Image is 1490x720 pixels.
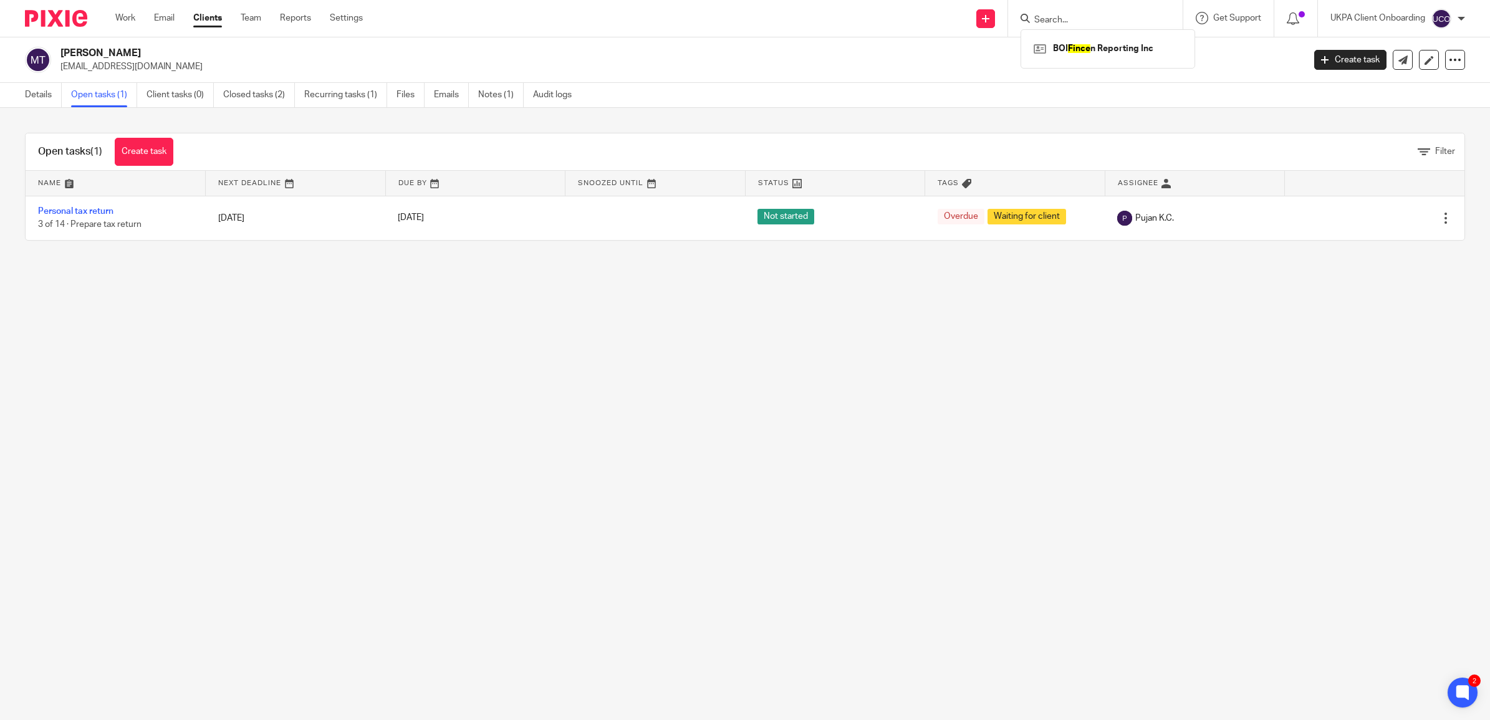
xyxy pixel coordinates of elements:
span: Status [758,180,789,186]
div: 2 [1468,674,1481,687]
img: Pixie [25,10,87,27]
a: Clients [193,12,222,24]
a: Closed tasks (2) [223,83,295,107]
span: Tags [938,180,959,186]
a: Email [154,12,175,24]
td: [DATE] [206,196,386,240]
img: svg%3E [1431,9,1451,29]
a: Open tasks (1) [71,83,137,107]
a: Notes (1) [478,83,524,107]
a: Personal tax return [38,207,113,216]
a: Create task [115,138,173,166]
span: Filter [1435,147,1455,156]
span: Get Support [1213,14,1261,22]
img: svg%3E [1117,211,1132,226]
a: Create task [1314,50,1387,70]
span: (1) [90,146,102,156]
h1: Open tasks [38,145,102,158]
span: Not started [757,209,814,224]
span: Snoozed Until [578,180,643,186]
a: Team [241,12,261,24]
span: Overdue [938,209,984,224]
span: [DATE] [398,214,424,223]
input: Search [1033,15,1145,26]
h2: [PERSON_NAME] [60,47,1049,60]
a: Audit logs [533,83,581,107]
img: svg%3E [25,47,51,73]
span: Waiting for client [988,209,1066,224]
span: Pujan K.C. [1135,212,1174,224]
a: Details [25,83,62,107]
a: Work [115,12,135,24]
a: Settings [330,12,363,24]
p: [EMAIL_ADDRESS][DOMAIN_NAME] [60,60,1295,73]
a: Client tasks (0) [147,83,214,107]
a: Reports [280,12,311,24]
p: UKPA Client Onboarding [1330,12,1425,24]
a: Files [397,83,425,107]
a: Emails [434,83,469,107]
span: 3 of 14 · Prepare tax return [38,220,142,229]
a: Recurring tasks (1) [304,83,387,107]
